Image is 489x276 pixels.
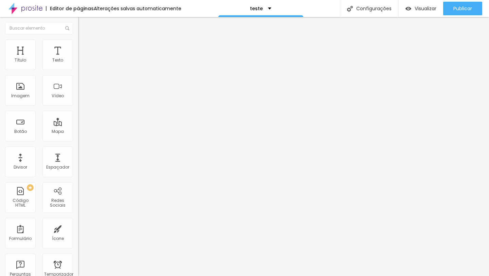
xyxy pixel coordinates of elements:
font: Mapa [52,128,64,134]
button: Publicar [443,2,482,15]
font: Visualizar [415,5,436,12]
img: view-1.svg [405,6,411,12]
font: Configurações [356,5,392,12]
font: Imagem [11,93,30,99]
button: Visualizar [399,2,443,15]
font: Espaçador [46,164,69,170]
font: Publicar [453,5,472,12]
font: Código HTML [13,197,29,208]
font: teste [250,5,263,12]
font: Vídeo [52,93,64,99]
font: Editor de páginas [50,5,94,12]
font: Alterações salvas automaticamente [94,5,181,12]
iframe: Editor [78,17,489,276]
font: Título [15,57,26,63]
img: Ícone [347,6,353,12]
font: Divisor [14,164,27,170]
input: Buscar elemento [5,22,73,34]
font: Ícone [52,236,64,241]
font: Redes Sociais [50,197,66,208]
font: Botão [14,128,27,134]
img: Ícone [65,26,69,30]
font: Texto [52,57,63,63]
font: Formulário [9,236,32,241]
